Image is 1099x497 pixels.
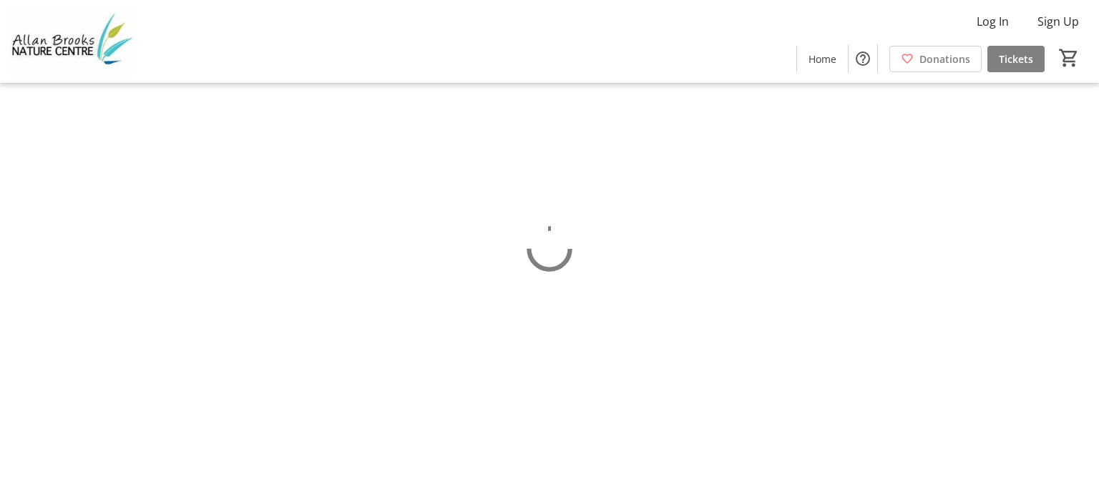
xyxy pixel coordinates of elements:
[849,44,877,73] button: Help
[965,10,1020,33] button: Log In
[999,51,1033,67] span: Tickets
[9,6,136,77] img: Allan Brooks Nature Centre's Logo
[1037,13,1079,30] span: Sign Up
[809,51,836,67] span: Home
[1026,10,1090,33] button: Sign Up
[919,51,970,67] span: Donations
[889,46,982,72] a: Donations
[1056,45,1082,71] button: Cart
[977,13,1009,30] span: Log In
[987,46,1045,72] a: Tickets
[797,46,848,72] a: Home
